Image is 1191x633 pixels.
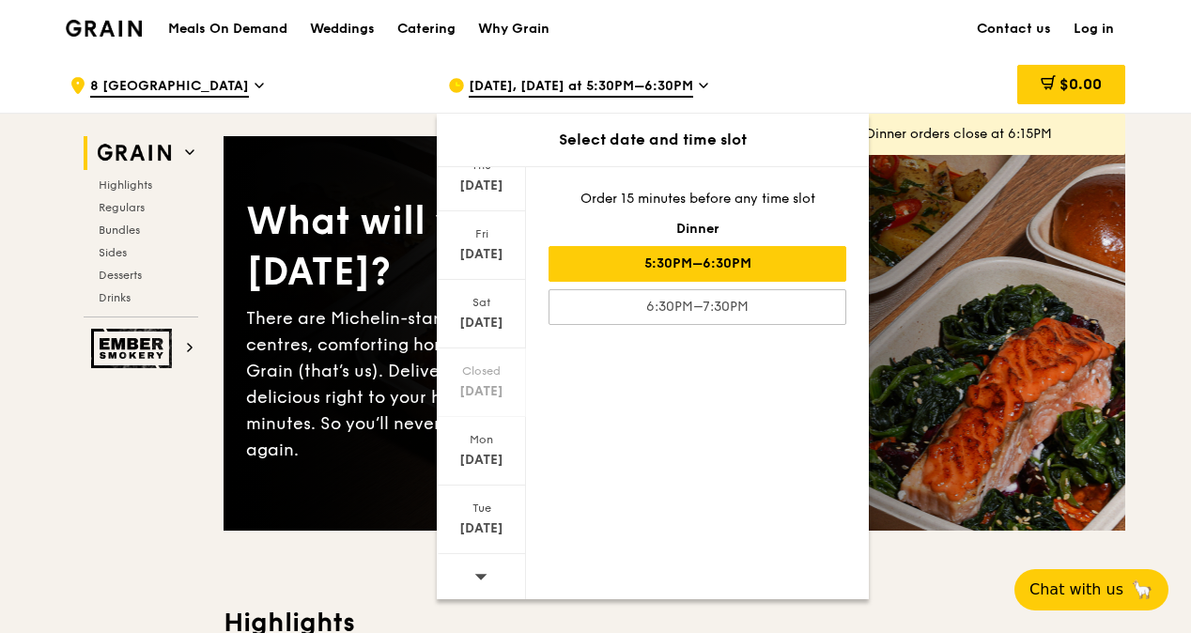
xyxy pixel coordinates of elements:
[90,77,249,98] span: 8 [GEOGRAPHIC_DATA]
[1014,569,1168,610] button: Chat with us🦙
[549,190,846,208] div: Order 15 minutes before any time slot
[966,1,1062,57] a: Contact us
[99,291,131,304] span: Drinks
[469,77,693,98] span: [DATE], [DATE] at 5:30PM–6:30PM
[386,1,467,57] a: Catering
[99,201,145,214] span: Regulars
[1062,1,1125,57] a: Log in
[99,246,127,259] span: Sides
[299,1,386,57] a: Weddings
[99,178,152,192] span: Highlights
[440,245,523,264] div: [DATE]
[99,224,140,237] span: Bundles
[440,295,523,310] div: Sat
[440,363,523,378] div: Closed
[440,519,523,538] div: [DATE]
[99,269,142,282] span: Desserts
[397,1,456,57] div: Catering
[91,329,178,368] img: Ember Smokery web logo
[1131,579,1153,601] span: 🦙
[1060,75,1102,93] span: $0.00
[1029,579,1123,601] span: Chat with us
[437,129,869,151] div: Select date and time slot
[91,136,178,170] img: Grain web logo
[478,1,549,57] div: Why Grain
[440,382,523,401] div: [DATE]
[549,220,846,239] div: Dinner
[246,196,674,298] div: What will you eat [DATE]?
[246,305,674,463] div: There are Michelin-star restaurants, hawker centres, comforting home-cooked classics… and Grain (...
[549,289,846,325] div: 6:30PM–7:30PM
[66,20,142,37] img: Grain
[440,451,523,470] div: [DATE]
[168,20,287,39] h1: Meals On Demand
[549,246,846,282] div: 5:30PM–6:30PM
[440,177,523,195] div: [DATE]
[440,226,523,241] div: Fri
[866,125,1110,144] div: Dinner orders close at 6:15PM
[467,1,561,57] a: Why Grain
[440,501,523,516] div: Tue
[440,314,523,332] div: [DATE]
[440,432,523,447] div: Mon
[310,1,375,57] div: Weddings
